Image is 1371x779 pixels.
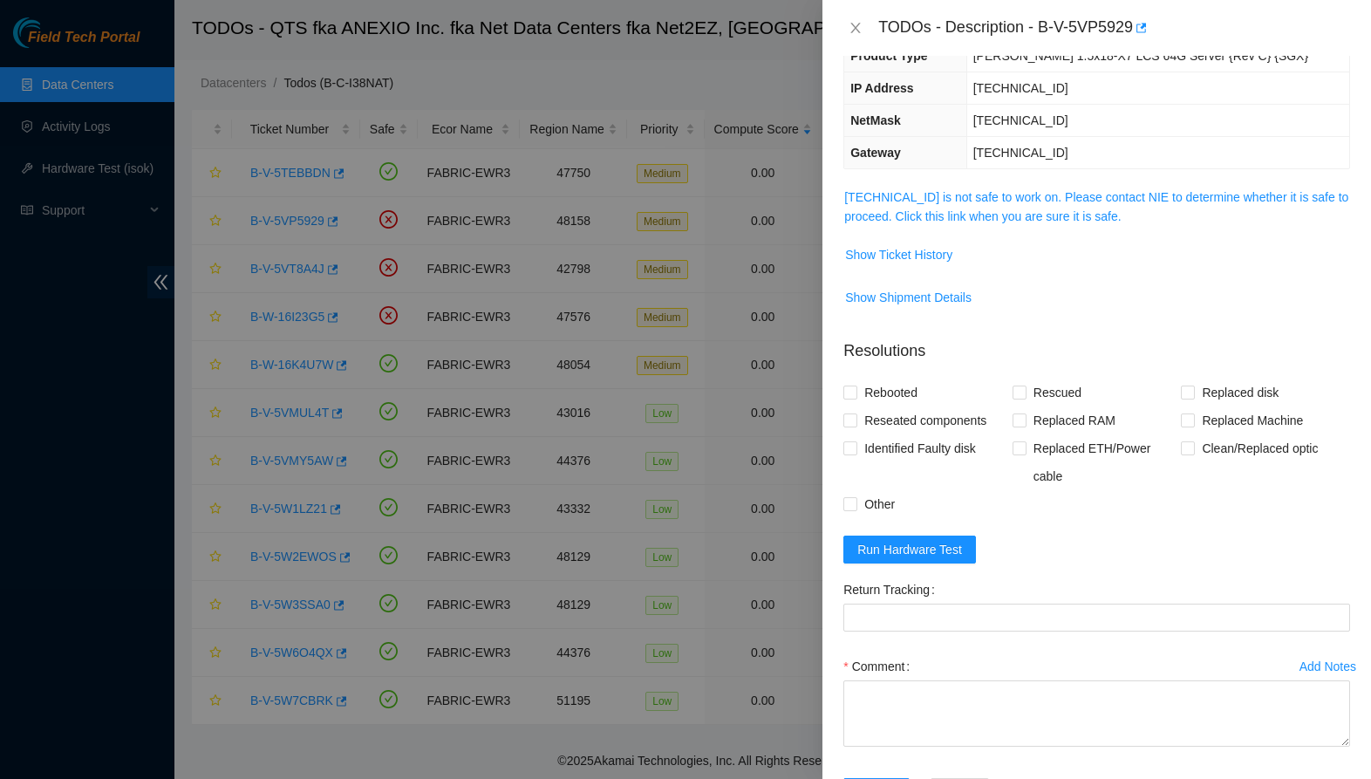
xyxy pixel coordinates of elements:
[844,190,1348,223] a: [TECHNICAL_ID] is not safe to work on. Please contact NIE to determine whether it is safe to proc...
[850,81,913,95] span: IP Address
[843,536,976,564] button: Run Hardware Test
[849,21,863,35] span: close
[845,288,972,307] span: Show Shipment Details
[845,245,952,264] span: Show Ticket History
[1299,660,1356,673] div: Add Notes
[973,49,1308,63] span: [PERSON_NAME] 1.5x18-X7 LCS 64G Server {Rev C} {SGX}
[973,113,1068,127] span: [TECHNICAL_ID]
[850,49,927,63] span: Product Type
[843,653,917,680] label: Comment
[857,490,902,518] span: Other
[843,325,1350,363] p: Resolutions
[973,81,1068,95] span: [TECHNICAL_ID]
[857,540,962,559] span: Run Hardware Test
[843,576,942,604] label: Return Tracking
[857,434,983,462] span: Identified Faulty disk
[843,604,1350,632] input: Return Tracking
[973,146,1068,160] span: [TECHNICAL_ID]
[843,20,868,37] button: Close
[857,379,924,407] span: Rebooted
[844,241,953,269] button: Show Ticket History
[1027,379,1088,407] span: Rescued
[844,284,972,311] button: Show Shipment Details
[1195,434,1325,462] span: Clean/Replaced optic
[843,680,1350,747] textarea: Comment
[1299,653,1357,680] button: Add Notes
[850,113,901,127] span: NetMask
[1027,434,1182,490] span: Replaced ETH/Power cable
[857,407,993,434] span: Reseated components
[878,14,1350,42] div: TODOs - Description - B-V-5VP5929
[850,146,901,160] span: Gateway
[1195,407,1310,434] span: Replaced Machine
[1027,407,1122,434] span: Replaced RAM
[1195,379,1286,407] span: Replaced disk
